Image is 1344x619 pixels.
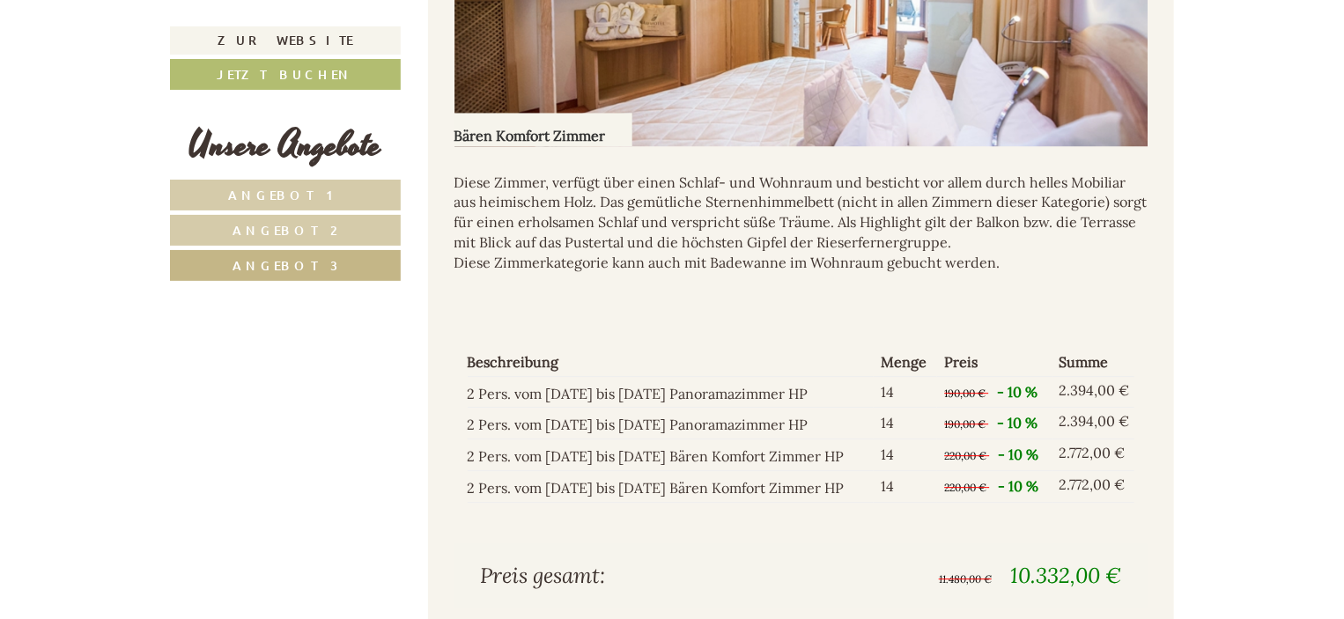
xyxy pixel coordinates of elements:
th: Menge [874,349,937,376]
td: 2.394,00 € [1052,376,1134,408]
td: 2 Pers. vom [DATE] bis [DATE] Bären Komfort Zimmer HP [468,439,875,471]
td: 2.772,00 € [1052,439,1134,471]
td: 2.772,00 € [1052,471,1134,503]
td: 14 [874,439,937,471]
td: 14 [874,471,937,503]
th: Preis [937,349,1052,376]
th: Beschreibung [468,349,875,376]
th: Summe [1052,349,1134,376]
div: Preis gesamt: [468,561,801,591]
span: 220,00 € [944,449,986,462]
td: 14 [874,408,937,439]
span: 190,00 € [944,417,986,431]
span: 220,00 € [944,481,986,494]
span: - 10 % [997,414,1038,431]
span: 190,00 € [944,387,986,400]
td: 14 [874,376,937,408]
span: Angebot 2 [233,222,338,239]
span: Angebot 1 [229,187,343,203]
td: 2 Pers. vom [DATE] bis [DATE] Bären Komfort Zimmer HP [468,471,875,503]
span: Angebot 3 [233,257,338,274]
div: Unsere Angebote [170,121,401,171]
td: 2 Pers. vom [DATE] bis [DATE] Panoramazimmer HP [468,408,875,439]
span: - 10 % [998,477,1038,495]
a: Zur Website [170,26,401,55]
div: Bären Komfort Zimmer [454,113,632,146]
span: - 10 % [998,446,1038,463]
span: 11.480,00 € [939,572,992,586]
td: 2 Pers. vom [DATE] bis [DATE] Panoramazimmer HP [468,376,875,408]
p: Diese Zimmer, verfügt über einen Schlaf- und Wohnraum und besticht vor allem durch helles Mobilia... [454,173,1148,273]
a: Jetzt buchen [170,59,401,90]
span: 10.332,00 € [1010,562,1121,589]
span: - 10 % [997,383,1038,401]
td: 2.394,00 € [1052,408,1134,439]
